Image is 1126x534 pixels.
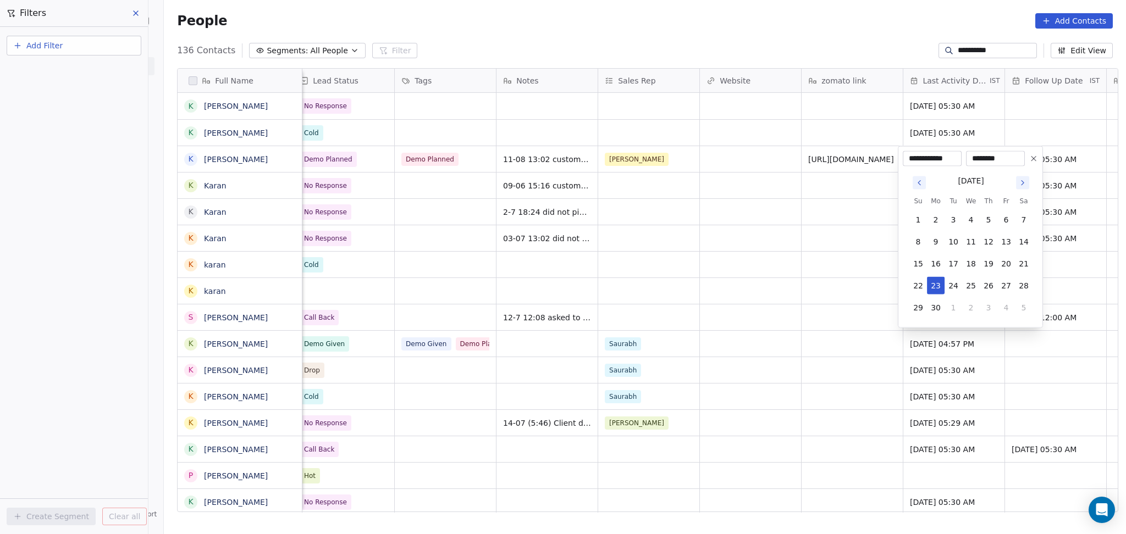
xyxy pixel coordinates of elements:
button: 3 [980,299,997,316]
button: 19 [980,255,997,272]
button: 28 [1015,277,1033,294]
button: 9 [927,233,945,251]
button: 1 [909,211,927,229]
button: 27 [997,277,1015,294]
button: 2 [962,299,980,316]
button: 10 [945,233,962,251]
th: Saturday [1015,196,1033,207]
button: 4 [962,211,980,229]
button: 11 [962,233,980,251]
button: 4 [997,299,1015,316]
button: 29 [909,299,927,316]
th: Friday [997,196,1015,207]
button: 15 [909,255,927,272]
div: [DATE] [958,175,984,187]
button: 26 [980,277,997,294]
button: 24 [945,277,962,294]
button: 1 [945,299,962,316]
button: 8 [909,233,927,251]
button: 5 [1015,299,1033,316]
button: 22 [909,277,927,294]
button: 17 [945,255,962,272]
button: 14 [1015,233,1033,251]
button: 6 [997,211,1015,229]
button: 30 [927,299,945,316]
button: 3 [945,211,962,229]
button: 16 [927,255,945,272]
th: Sunday [909,196,927,207]
button: 18 [962,255,980,272]
button: 5 [980,211,997,229]
button: 2 [927,211,945,229]
th: Monday [927,196,945,207]
th: Thursday [980,196,997,207]
button: 13 [997,233,1015,251]
button: Go to next month [1015,175,1030,191]
button: 23 [927,277,945,294]
button: 21 [1015,255,1033,272]
button: 25 [962,277,980,294]
button: 20 [997,255,1015,272]
th: Wednesday [962,196,980,207]
button: 7 [1015,211,1033,229]
button: 12 [980,233,997,251]
th: Tuesday [945,196,962,207]
button: Go to previous month [912,175,927,191]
